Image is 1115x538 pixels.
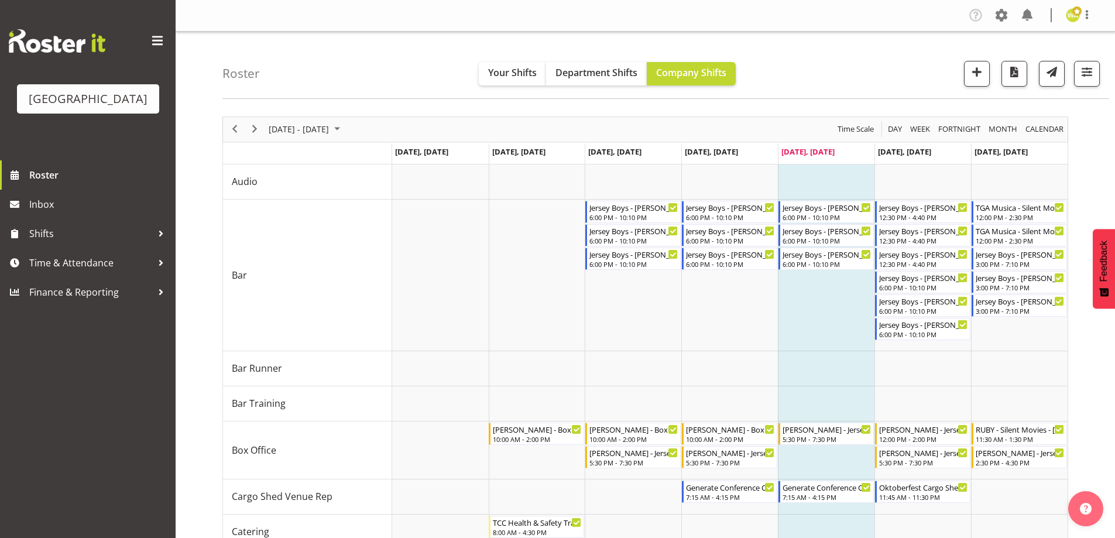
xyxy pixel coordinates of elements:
[1039,61,1065,87] button: Send a list of all shifts for the selected filtered period to all rostered employees.
[488,66,537,79] span: Your Shifts
[29,166,170,184] span: Roster
[29,254,152,272] span: Time & Attendance
[29,90,147,108] div: [GEOGRAPHIC_DATA]
[222,67,260,80] h4: Roster
[647,62,736,85] button: Company Shifts
[1074,61,1100,87] button: Filter Shifts
[29,196,170,213] span: Inbox
[479,62,546,85] button: Your Shifts
[656,66,726,79] span: Company Shifts
[9,29,105,53] img: Rosterit website logo
[1080,503,1092,515] img: help-xxl-2.png
[1001,61,1027,87] button: Download a PDF of the roster according to the set date range.
[1093,229,1115,309] button: Feedback - Show survey
[1099,241,1109,282] span: Feedback
[1066,8,1080,22] img: wendy-auld9530.jpg
[29,283,152,301] span: Finance & Reporting
[555,66,637,79] span: Department Shifts
[964,61,990,87] button: Add a new shift
[546,62,647,85] button: Department Shifts
[29,225,152,242] span: Shifts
